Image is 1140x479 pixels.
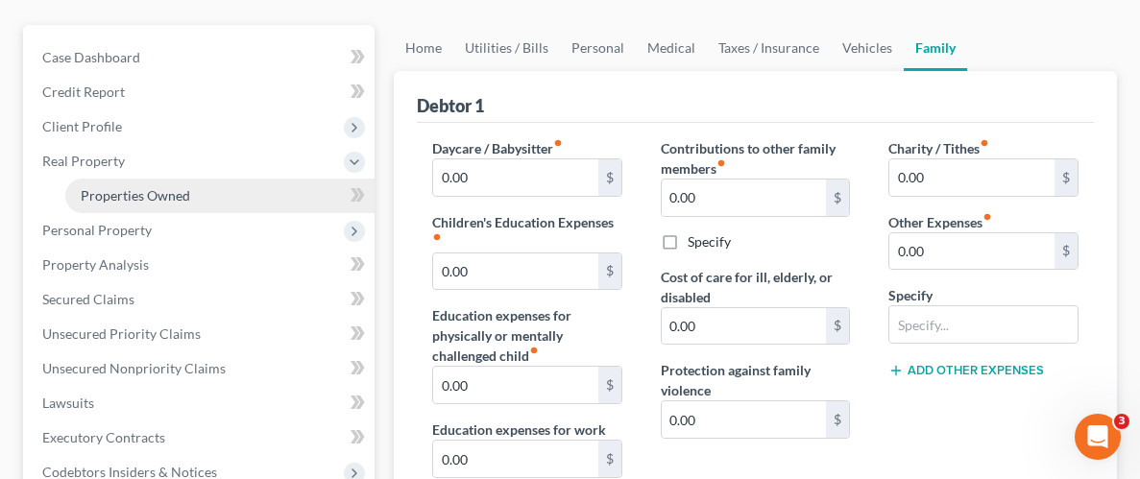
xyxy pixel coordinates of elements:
[529,346,539,355] i: fiber_manual_record
[598,441,621,477] div: $
[432,419,606,440] label: Education expenses for work
[888,285,933,305] label: Specify
[661,138,851,179] label: Contributions to other family members
[982,212,992,222] i: fiber_manual_record
[453,25,560,71] a: Utilities / Bills
[1114,414,1129,429] span: 3
[553,138,563,148] i: fiber_manual_record
[662,401,827,438] input: --
[27,420,375,455] a: Executory Contracts
[417,94,484,117] div: Debtor 1
[432,138,563,158] label: Daycare / Babysitter
[42,153,125,169] span: Real Property
[662,308,827,345] input: --
[42,222,152,238] span: Personal Property
[826,401,849,438] div: $
[42,325,201,342] span: Unsecured Priority Claims
[889,233,1055,270] input: --
[27,248,375,282] a: Property Analysis
[636,25,707,71] a: Medical
[42,360,226,376] span: Unsecured Nonpriority Claims
[707,25,831,71] a: Taxes / Insurance
[661,267,851,307] label: Cost of care for ill, elderly, or disabled
[42,395,94,411] span: Lawsuits
[42,429,165,445] span: Executory Contracts
[81,187,190,204] span: Properties Owned
[1055,159,1078,196] div: $
[1075,414,1121,460] iframe: Intercom live chat
[42,118,122,134] span: Client Profile
[826,308,849,345] div: $
[27,386,375,420] a: Lawsuits
[42,49,140,65] span: Case Dashboard
[433,367,598,403] input: --
[598,367,621,403] div: $
[661,360,851,400] label: Protection against family violence
[432,212,622,252] label: Children's Education Expenses
[27,40,375,75] a: Case Dashboard
[889,159,1055,196] input: --
[888,363,1044,378] button: Add Other Expenses
[980,138,989,148] i: fiber_manual_record
[394,25,453,71] a: Home
[432,305,622,366] label: Education expenses for physically or mentally challenged child
[65,179,375,213] a: Properties Owned
[27,75,375,109] a: Credit Report
[598,253,621,290] div: $
[432,232,442,242] i: fiber_manual_record
[904,25,967,71] a: Family
[889,306,1078,343] input: Specify...
[27,317,375,351] a: Unsecured Priority Claims
[27,282,375,317] a: Secured Claims
[42,84,125,100] span: Credit Report
[662,180,827,216] input: --
[27,351,375,386] a: Unsecured Nonpriority Claims
[831,25,904,71] a: Vehicles
[42,256,149,273] span: Property Analysis
[888,212,992,232] label: Other Expenses
[560,25,636,71] a: Personal
[716,158,726,168] i: fiber_manual_record
[42,291,134,307] span: Secured Claims
[826,180,849,216] div: $
[1055,233,1078,270] div: $
[598,159,621,196] div: $
[433,441,598,477] input: --
[433,159,598,196] input: --
[433,253,598,290] input: --
[688,232,731,251] label: Specify
[888,138,989,158] label: Charity / Tithes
